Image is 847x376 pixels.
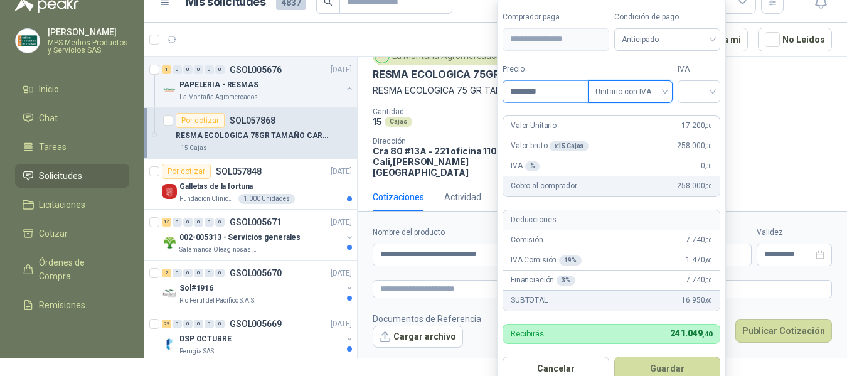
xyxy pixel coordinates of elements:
[179,194,236,204] p: Fundación Clínica Shaio
[705,257,712,264] span: ,60
[677,180,712,192] span: 258.000
[686,234,712,246] span: 7.740
[39,255,117,283] span: Órdenes de Compra
[701,227,752,239] label: Flete
[205,320,214,328] div: 0
[373,83,832,97] p: RESMA ECOLOGICA 75 GR TAMAÑO CARTA
[373,107,533,116] p: Cantidad
[162,82,177,97] img: Company Logo
[230,116,275,125] p: SOL057868
[176,113,225,128] div: Por cotizar
[39,140,67,154] span: Tareas
[39,327,94,341] span: Configuración
[194,218,203,227] div: 0
[39,82,59,96] span: Inicio
[331,267,352,279] p: [DATE]
[179,79,258,91] p: PAPELERIA - RESMAS
[216,167,262,176] p: SOL057848
[39,198,85,212] span: Licitaciones
[230,320,282,328] p: GSOL005669
[162,215,354,255] a: 13 0 0 0 0 0 GSOL005671[DATE] Company Logo002-005313 - Servicios generalesSalamanca Oleaginosas SAS
[39,298,85,312] span: Remisiones
[701,244,752,266] p: $ 0,00
[194,269,203,277] div: 0
[15,250,129,288] a: Órdenes de Compra
[705,163,712,169] span: ,00
[15,322,129,346] a: Configuración
[162,164,211,179] div: Por cotizar
[503,63,588,75] label: Precio
[48,39,129,54] p: MPS Medios Productos y Servicios SAS
[162,218,171,227] div: 13
[511,120,557,132] p: Valor Unitario
[681,120,712,132] span: 17.200
[677,140,712,152] span: 258.000
[331,64,352,76] p: [DATE]
[511,214,556,226] p: Deducciones
[15,293,129,317] a: Remisiones
[39,227,68,240] span: Cotizar
[681,294,712,306] span: 16.950
[183,65,193,74] div: 0
[179,245,258,255] p: Salamanca Oleaginosas SAS
[622,30,713,49] span: Anticipado
[511,234,543,246] p: Comisión
[15,135,129,159] a: Tareas
[162,269,171,277] div: 2
[173,269,182,277] div: 0
[511,274,575,286] p: Financiación
[230,269,282,277] p: GSOL005670
[144,159,357,210] a: Por cotizarSOL057848[DATE] Company LogoGalletas de la fortunaFundación Clínica Shaio1.000 Unidades
[702,330,712,338] span: ,40
[511,330,544,338] p: Recibirás
[162,286,177,301] img: Company Logo
[183,320,193,328] div: 0
[758,28,832,51] button: No Leídos
[557,276,575,286] div: 3 %
[194,65,203,74] div: 0
[162,316,354,357] a: 29 0 0 0 0 0 GSOL005669[DATE] Company LogoDSP OCTUBREPerugia SAS
[205,65,214,74] div: 0
[331,166,352,178] p: [DATE]
[16,29,40,53] img: Company Logo
[144,108,357,159] a: Por cotizarSOL057868RESMA ECOLOGICA 75GR TAMAÑO CARTA15 Cajas
[173,65,182,74] div: 0
[183,218,193,227] div: 0
[373,137,507,146] p: Dirección
[179,333,232,345] p: DSP OCTUBRE
[230,218,282,227] p: GSOL005671
[205,218,214,227] div: 0
[373,326,463,348] button: Cargar archivo
[215,320,225,328] div: 0
[176,130,332,142] p: RESMA ECOLOGICA 75GR TAMAÑO CARTA
[511,180,577,192] p: Cobro al comprador
[511,140,589,152] p: Valor bruto
[686,274,712,286] span: 7.740
[511,160,540,172] p: IVA
[15,222,129,245] a: Cotizar
[444,190,481,204] div: Actividad
[15,106,129,130] a: Chat
[194,320,203,328] div: 0
[215,65,225,74] div: 0
[48,28,129,36] p: [PERSON_NAME]
[162,235,177,250] img: Company Logo
[705,297,712,304] span: ,60
[503,11,609,23] label: Comprador paga
[162,65,171,74] div: 1
[162,336,177,352] img: Company Logo
[205,269,214,277] div: 0
[215,269,225,277] div: 0
[511,294,548,306] p: SUBTOTAL
[595,82,665,101] span: Unitario con IVA
[705,183,712,190] span: ,00
[686,254,712,266] span: 1.470
[173,218,182,227] div: 0
[162,62,354,102] a: 1 0 0 0 0 0 GSOL005676[DATE] Company LogoPAPELERIA - RESMASLa Montaña Agromercados
[215,218,225,227] div: 0
[238,194,295,204] div: 1.000 Unidades
[373,116,382,127] p: 15
[179,296,256,306] p: Rio Fertil del Pacífico S.A.S.
[373,312,481,326] p: Documentos de Referencia
[757,227,832,239] label: Validez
